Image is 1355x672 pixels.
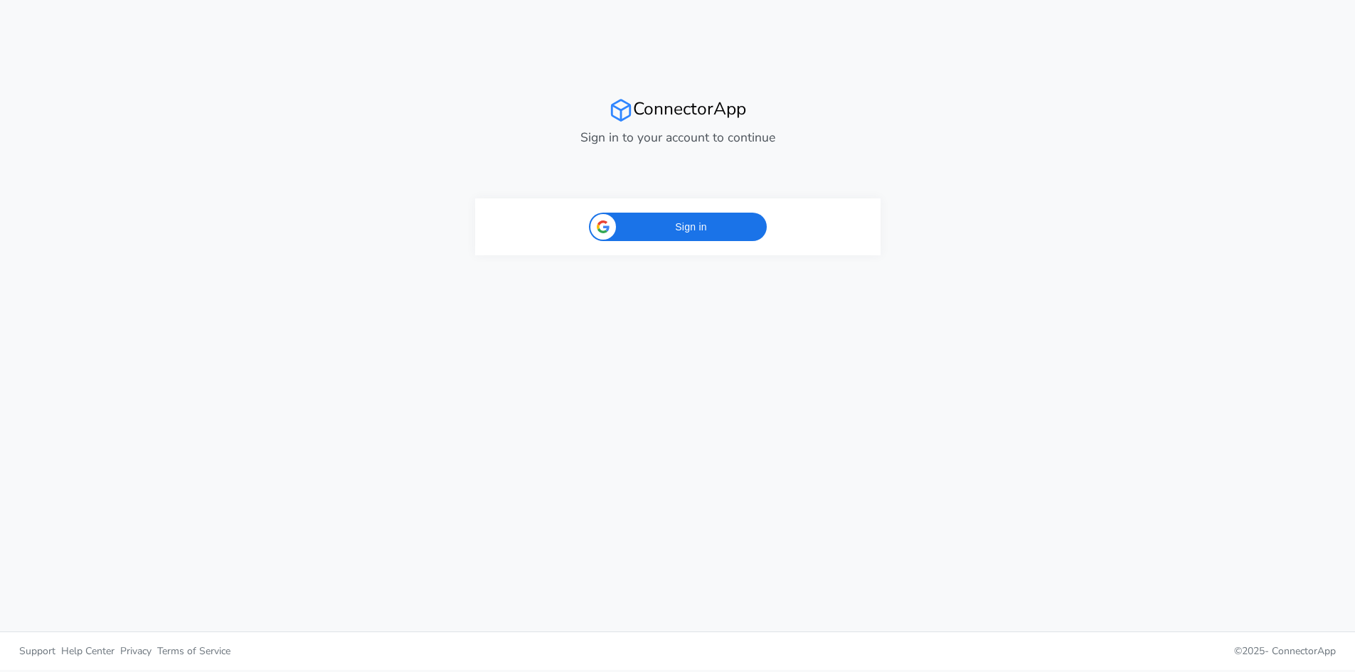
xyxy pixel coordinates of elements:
span: Privacy [120,644,152,658]
p: Sign in to your account to continue [475,128,881,146]
div: Sign in [589,213,767,241]
span: Sign in [625,220,758,235]
p: © 2025 - [689,644,1337,658]
span: Terms of Service [157,644,230,658]
span: ConnectorApp [1272,644,1336,658]
span: Help Center [61,644,115,658]
h2: ConnectorApp [475,98,881,122]
span: Support [19,644,55,658]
